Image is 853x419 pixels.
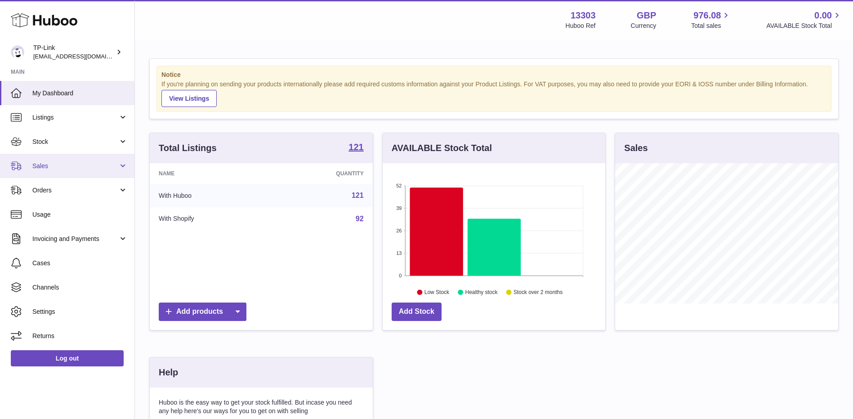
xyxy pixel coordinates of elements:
[150,184,270,207] td: With Huboo
[356,215,364,223] a: 92
[11,350,124,366] a: Log out
[624,142,648,154] h3: Sales
[691,22,731,30] span: Total sales
[396,250,402,256] text: 13
[631,22,656,30] div: Currency
[514,289,563,295] text: Stock over 2 months
[465,289,498,295] text: Healthy stock
[33,53,132,60] span: [EMAIL_ADDRESS][DOMAIN_NAME]
[161,80,826,107] div: If you're planning on sending your products internationally please add required customs informati...
[32,186,118,195] span: Orders
[637,9,656,22] strong: GBP
[396,205,402,211] text: 39
[396,228,402,233] text: 26
[691,9,731,30] a: 976.08 Total sales
[161,90,217,107] a: View Listings
[11,45,24,59] img: gaby.chen@tp-link.com
[348,143,363,152] strong: 121
[396,183,402,188] text: 52
[32,259,128,267] span: Cases
[33,44,114,61] div: TP-Link
[32,89,128,98] span: My Dashboard
[571,9,596,22] strong: 13303
[392,303,442,321] a: Add Stock
[392,142,492,154] h3: AVAILABLE Stock Total
[32,283,128,292] span: Channels
[693,9,721,22] span: 976.08
[159,142,217,154] h3: Total Listings
[766,9,842,30] a: 0.00 AVAILABLE Stock Total
[270,163,372,184] th: Quantity
[32,332,128,340] span: Returns
[32,308,128,316] span: Settings
[348,143,363,153] a: 121
[159,398,364,415] p: Huboo is the easy way to get your stock fulfilled. But incase you need any help here's our ways f...
[424,289,450,295] text: Low Stock
[159,366,178,379] h3: Help
[150,207,270,231] td: With Shopify
[399,273,402,278] text: 0
[32,235,118,243] span: Invoicing and Payments
[32,138,118,146] span: Stock
[766,22,842,30] span: AVAILABLE Stock Total
[32,113,118,122] span: Listings
[814,9,832,22] span: 0.00
[352,192,364,199] a: 121
[159,303,246,321] a: Add products
[566,22,596,30] div: Huboo Ref
[150,163,270,184] th: Name
[32,162,118,170] span: Sales
[161,71,826,79] strong: Notice
[32,210,128,219] span: Usage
